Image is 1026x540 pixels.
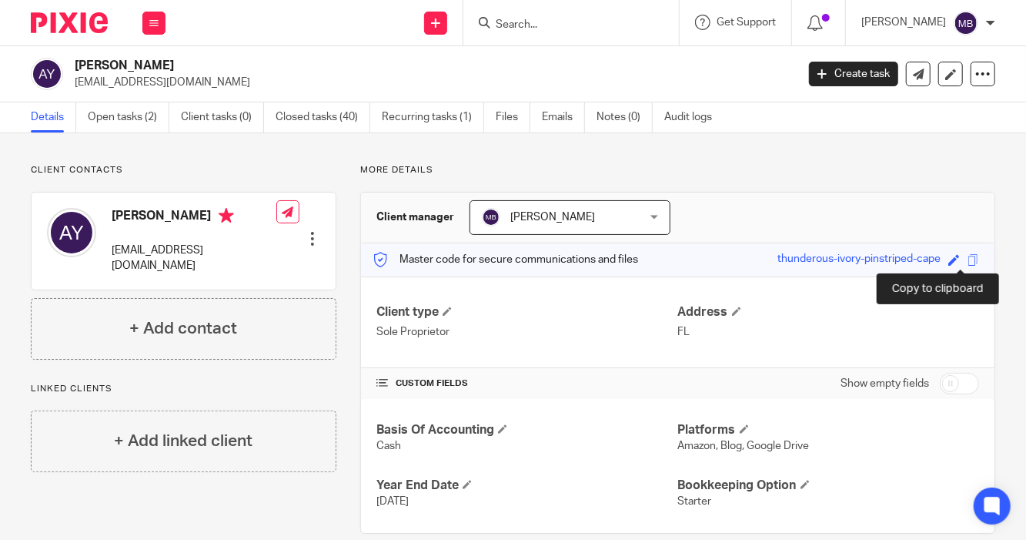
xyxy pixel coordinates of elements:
[382,102,484,132] a: Recurring tasks (1)
[678,304,979,320] h4: Address
[112,208,276,227] h4: [PERSON_NAME]
[678,422,979,438] h4: Platforms
[678,324,979,340] p: FL
[777,251,941,269] div: thunderous-ivory-pinstriped-cape
[376,324,677,340] p: Sole Proprietor
[496,102,530,132] a: Files
[376,210,454,225] h3: Client manager
[373,252,638,267] p: Master code for secure communications and files
[494,18,633,32] input: Search
[129,317,237,340] h4: + Add contact
[954,11,978,35] img: svg%3E
[542,102,585,132] a: Emails
[841,376,929,391] label: Show empty fields
[31,164,336,176] p: Client contacts
[376,304,677,320] h4: Client type
[678,441,810,451] span: Amazon, Blog, Google Drive
[75,58,643,74] h2: [PERSON_NAME]
[31,12,108,33] img: Pixie
[717,17,776,28] span: Get Support
[664,102,724,132] a: Audit logs
[47,208,96,257] img: svg%3E
[861,15,946,30] p: [PERSON_NAME]
[510,212,595,223] span: [PERSON_NAME]
[597,102,653,132] a: Notes (0)
[360,164,995,176] p: More details
[31,102,76,132] a: Details
[88,102,169,132] a: Open tasks (2)
[276,102,370,132] a: Closed tasks (40)
[75,75,786,90] p: [EMAIL_ADDRESS][DOMAIN_NAME]
[219,208,234,223] i: Primary
[31,383,336,395] p: Linked clients
[112,243,276,274] p: [EMAIL_ADDRESS][DOMAIN_NAME]
[181,102,264,132] a: Client tasks (0)
[376,478,677,494] h4: Year End Date
[376,422,677,438] h4: Basis Of Accounting
[114,429,252,453] h4: + Add linked client
[809,62,898,86] a: Create task
[376,377,677,390] h4: CUSTOM FIELDS
[376,441,401,451] span: Cash
[482,208,500,226] img: svg%3E
[678,478,979,494] h4: Bookkeeping Option
[678,496,712,507] span: Starter
[31,58,63,90] img: svg%3E
[376,496,409,507] span: [DATE]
